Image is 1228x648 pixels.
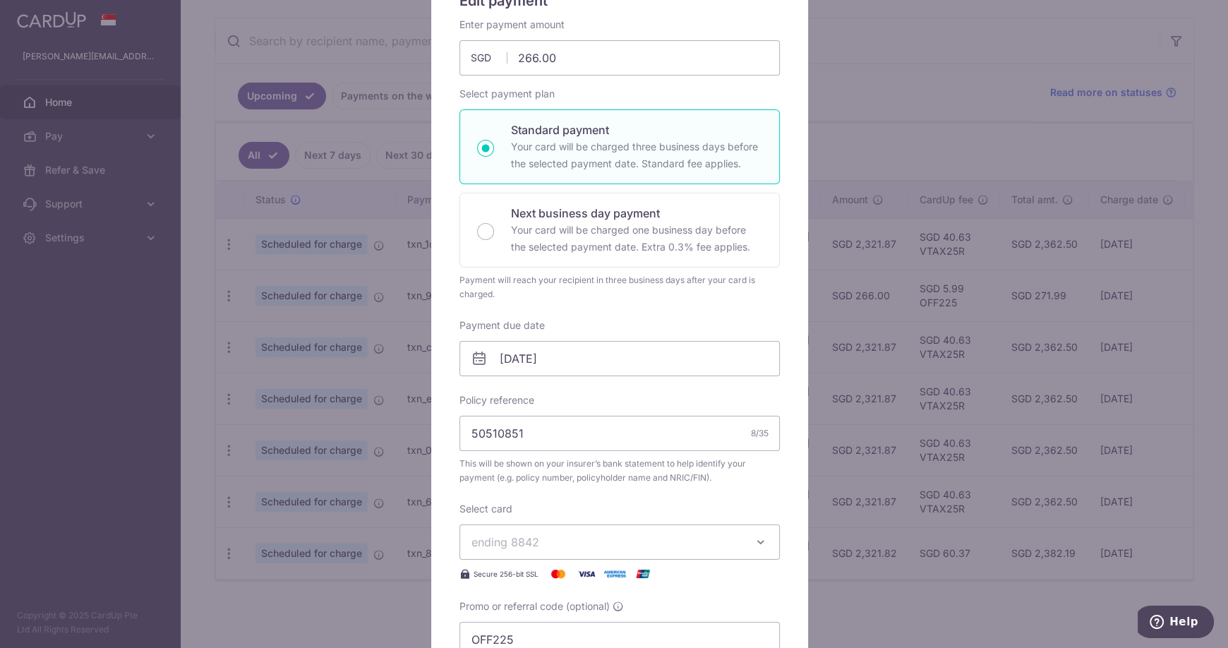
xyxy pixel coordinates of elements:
img: Mastercard [544,565,572,582]
label: Select card [459,502,512,516]
p: Your card will be charged three business days before the selected payment date. Standard fee appl... [511,138,762,172]
span: SGD [471,51,507,65]
button: ending 8842 [459,524,780,560]
span: Promo or referral code (optional) [459,599,610,613]
input: 0.00 [459,40,780,76]
p: Next business day payment [511,205,762,222]
p: Your card will be charged one business day before the selected payment date. Extra 0.3% fee applies. [511,222,762,256]
img: UnionPay [629,565,657,582]
div: 8/35 [751,426,769,440]
span: ending 8842 [471,535,539,549]
div: Payment will reach your recipient in three business days after your card is charged. [459,273,780,301]
label: Policy reference [459,393,534,407]
span: Secure 256-bit SSL [474,568,538,580]
label: Enter payment amount [459,18,565,32]
span: This will be shown on your insurer’s bank statement to help identify your payment (e.g. policy nu... [459,457,780,485]
label: Select payment plan [459,87,555,101]
iframe: Opens a widget where you can find more information [1138,606,1214,641]
label: Payment due date [459,318,545,332]
img: American Express [601,565,629,582]
img: Visa [572,565,601,582]
p: Standard payment [511,121,762,138]
input: DD / MM / YYYY [459,341,780,376]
